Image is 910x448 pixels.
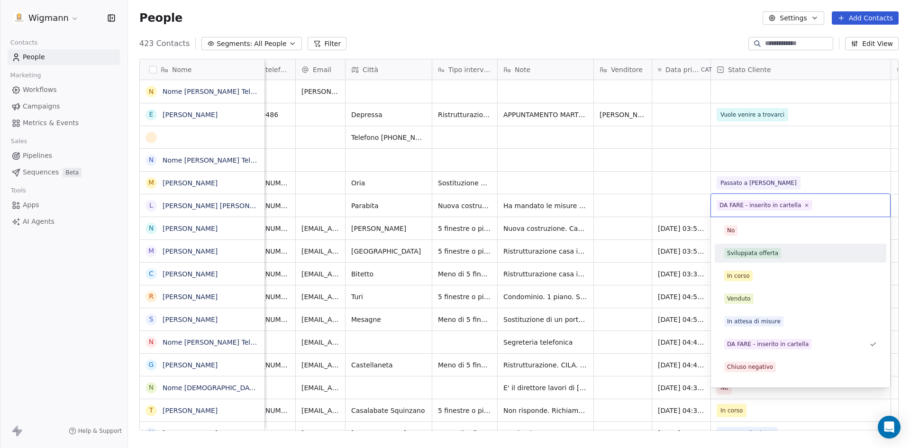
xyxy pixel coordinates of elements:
div: No [727,226,735,235]
div: In attesa di misure [727,317,781,326]
div: In corso [727,272,750,280]
div: Venduto [727,294,751,303]
div: DA FARE - inserito in cartella [719,201,801,210]
div: DA FARE - inserito in cartella [727,340,809,348]
div: Chiuso negativo [727,363,773,371]
div: Sviluppata offerta [727,249,778,257]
